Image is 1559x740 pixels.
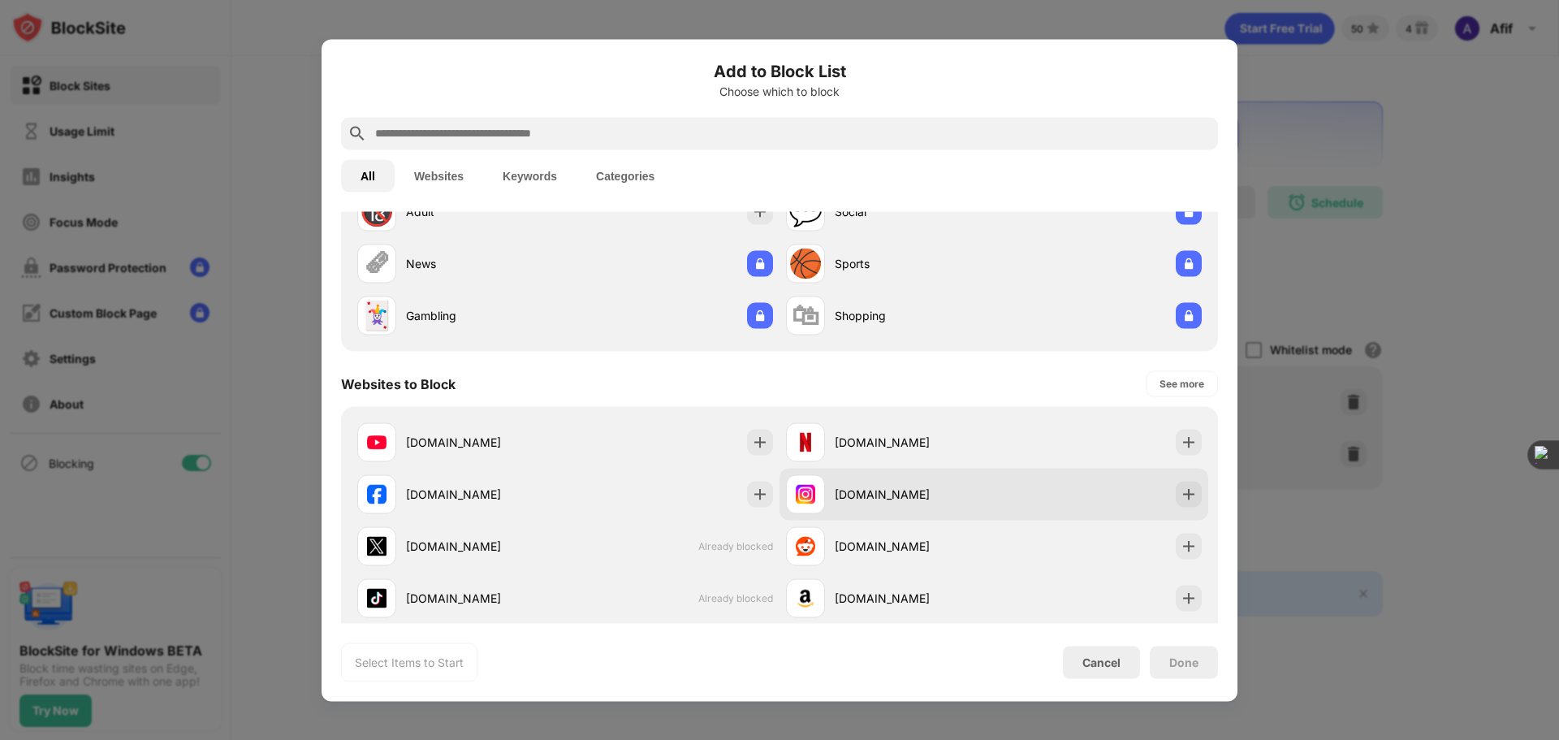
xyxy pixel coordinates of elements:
button: All [341,159,395,192]
h6: Add to Block List [341,58,1218,83]
img: favicons [367,484,387,504]
span: Already blocked [698,540,773,552]
div: See more [1160,375,1204,392]
div: [DOMAIN_NAME] [835,486,994,503]
div: [DOMAIN_NAME] [835,590,994,607]
div: 💬 [788,195,823,228]
span: Already blocked [698,592,773,604]
div: [DOMAIN_NAME] [835,434,994,451]
img: favicons [367,432,387,452]
div: [DOMAIN_NAME] [406,486,565,503]
div: Websites to Block [341,375,456,392]
img: favicons [796,484,815,504]
div: [DOMAIN_NAME] [406,590,565,607]
div: [DOMAIN_NAME] [406,538,565,555]
img: favicons [367,536,387,556]
button: Keywords [483,159,577,192]
img: search.svg [348,123,367,143]
div: Cancel [1082,656,1121,669]
div: Shopping [835,307,994,324]
div: Select Items to Start [355,654,464,670]
img: favicons [796,588,815,608]
div: 🔞 [360,195,394,228]
div: 🛍 [792,299,819,332]
div: 🃏 [360,299,394,332]
div: [DOMAIN_NAME] [406,434,565,451]
button: Categories [577,159,674,192]
div: Done [1169,656,1198,669]
div: News [406,255,565,272]
div: 🗞 [363,247,391,280]
button: Websites [395,159,483,192]
img: favicons [796,432,815,452]
div: Social [835,203,994,220]
div: [DOMAIN_NAME] [835,538,994,555]
img: favicons [796,536,815,556]
img: favicons [367,588,387,608]
div: Choose which to block [341,84,1218,97]
div: 🏀 [788,247,823,280]
div: Sports [835,255,994,272]
div: Adult [406,203,565,220]
div: Gambling [406,307,565,324]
